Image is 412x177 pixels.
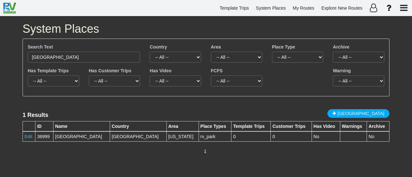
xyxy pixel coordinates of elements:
[150,44,167,50] label: Country
[110,121,167,131] th: Country
[89,67,131,74] label: Has Customer Trips
[166,121,199,131] th: Area
[318,2,365,14] a: Explore New Routes
[253,2,289,14] a: System Places
[321,5,362,11] span: Explore New Routes
[211,67,223,74] label: FCFS
[150,67,171,74] label: Has Video
[293,5,314,11] span: My Routes
[3,3,16,13] img: RvPlanetLogo.png
[53,121,110,131] th: Name
[201,133,230,140] div: rv_park
[28,44,53,50] label: Search Text
[367,121,389,131] th: Archive
[337,111,384,116] span: [GEOGRAPHIC_DATA]
[314,134,319,139] span: No
[271,131,312,142] td: 0
[28,67,69,74] label: Has Template Trips
[110,131,167,142] td: [GEOGRAPHIC_DATA]
[340,121,367,131] th: Warnings
[312,121,340,131] th: Has Video
[220,5,249,11] span: Template Trips
[327,109,389,118] a: [GEOGRAPHIC_DATA]
[166,131,199,142] td: [US_STATE]
[333,67,351,74] label: Warning
[369,134,374,139] span: No
[217,2,252,14] a: Template Trips
[333,44,349,50] label: Archive
[211,44,221,50] label: Area
[271,121,312,131] th: Customer Trips
[204,149,207,154] span: 1
[23,22,99,35] span: System Places
[199,121,231,131] th: Place Types
[24,134,32,139] a: Edit
[290,2,317,14] a: My Routes
[231,121,271,131] th: Template Trips
[35,121,53,131] th: ID
[55,133,108,140] div: [GEOGRAPHIC_DATA]
[23,112,48,118] lable: 1 Results
[231,131,271,142] td: 0
[272,44,295,50] label: Place Type
[35,131,53,142] td: 36999
[256,5,286,11] span: System Places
